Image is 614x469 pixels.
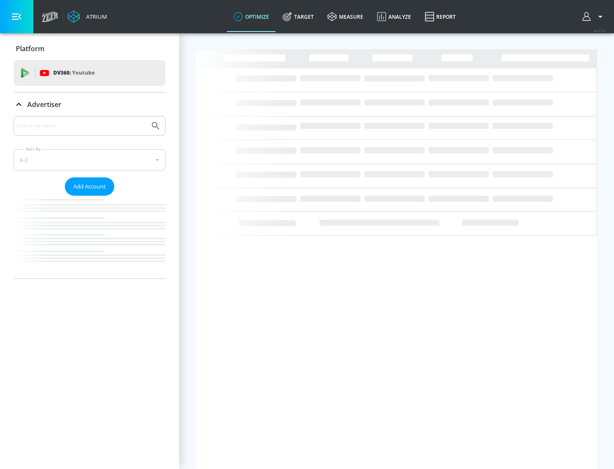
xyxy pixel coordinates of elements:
div: Advertiser [14,93,165,116]
p: Youtube [72,68,95,77]
nav: list of Advertiser [14,196,165,278]
span: v 4.25.4 [594,28,605,33]
p: Advertiser [27,100,61,109]
div: Advertiser [14,116,165,278]
p: Platform [16,44,44,53]
div: DV360: Youtube [14,60,165,86]
div: Atrium [83,13,107,20]
a: measure [321,1,370,32]
a: optimize [227,1,276,32]
a: Report [418,1,463,32]
span: Add Account [73,182,106,191]
div: Platform [14,37,165,61]
button: Add Account [65,177,114,196]
p: DV360: [53,68,95,78]
label: Sort By [24,146,43,152]
a: Target [276,1,321,32]
a: Atrium [67,10,107,23]
input: Search by name [17,120,146,131]
div: A-Z [14,149,165,171]
a: Analyze [370,1,418,32]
